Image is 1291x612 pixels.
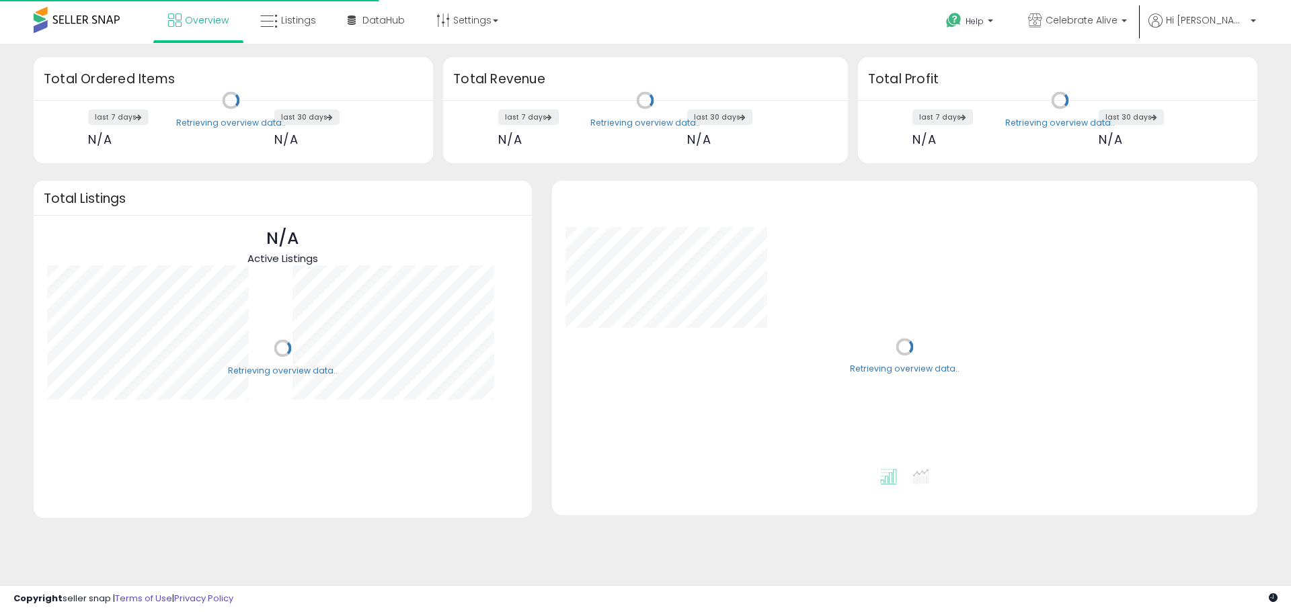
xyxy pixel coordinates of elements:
[945,12,962,29] i: Get Help
[13,592,63,605] strong: Copyright
[185,13,229,27] span: Overview
[935,2,1007,44] a: Help
[115,592,172,605] a: Terms of Use
[1005,117,1115,129] div: Retrieving overview data..
[228,365,338,377] div: Retrieving overview data..
[850,363,960,376] div: Retrieving overview data..
[176,117,286,129] div: Retrieving overview data..
[281,13,316,27] span: Listings
[1148,13,1256,44] a: Hi [PERSON_NAME]
[590,117,700,129] div: Retrieving overview data..
[13,593,233,605] div: seller snap | |
[362,13,405,27] span: DataHub
[174,592,233,605] a: Privacy Policy
[1046,13,1118,27] span: Celebrate Alive
[1166,13,1247,27] span: Hi [PERSON_NAME]
[966,15,984,27] span: Help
